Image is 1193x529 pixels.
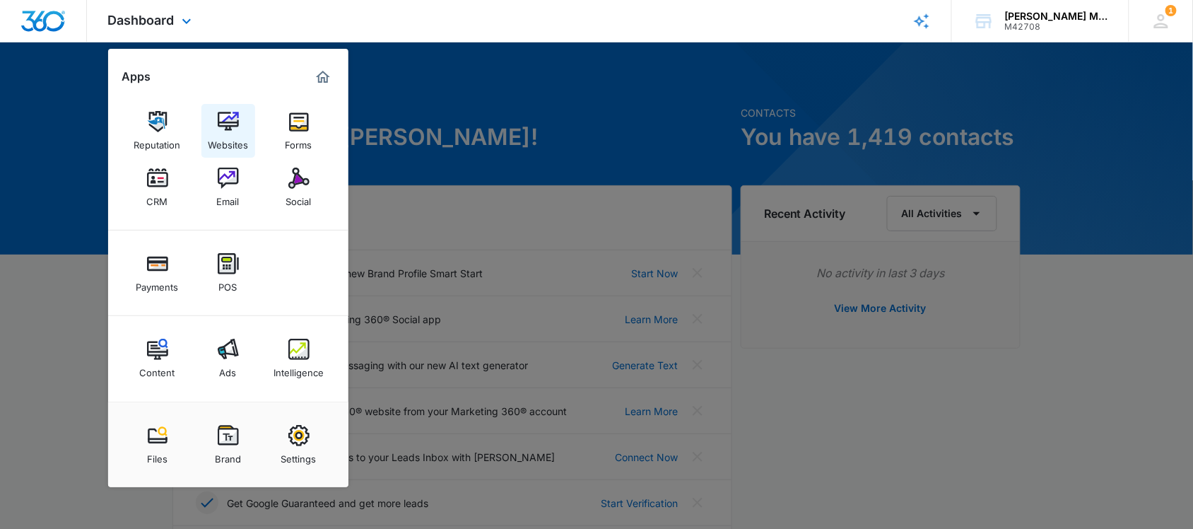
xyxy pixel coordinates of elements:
a: Reputation [131,104,184,158]
div: Files [147,446,168,465]
a: Social [272,161,326,214]
div: Reputation [134,132,181,151]
div: Payments [136,274,179,293]
div: Content [140,360,175,378]
span: Dashboard [108,13,175,28]
div: Social [286,189,312,207]
div: Websites [208,132,248,151]
div: POS [219,274,237,293]
a: Brand [201,418,255,472]
div: account id [1005,22,1108,32]
a: Payments [131,246,184,300]
div: Settings [281,446,317,465]
a: Settings [272,418,326,472]
a: Ads [201,332,255,385]
a: Email [201,161,255,214]
a: Content [131,332,184,385]
a: CRM [131,161,184,214]
a: Files [131,418,184,472]
div: CRM [147,189,168,207]
div: account name [1005,11,1108,22]
a: Websites [201,104,255,158]
div: notifications count [1165,5,1177,16]
h2: Apps [122,70,151,83]
span: 1 [1165,5,1177,16]
div: Intelligence [274,360,324,378]
div: Brand [215,446,241,465]
a: Forms [272,104,326,158]
a: Marketing 360® Dashboard [312,66,334,88]
a: Intelligence [272,332,326,385]
div: Email [217,189,240,207]
div: Forms [286,132,312,151]
a: POS [201,246,255,300]
div: Ads [220,360,237,378]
